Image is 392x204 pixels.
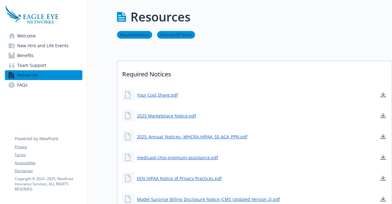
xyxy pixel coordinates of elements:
h1: Resources [130,8,190,26]
a: Model Surprise Billing Disclosure Notice (CMS Updated Version 2).pdf [137,196,280,202]
p: Copyright © 2024 - 2025 , Newfront Insurance Services, ALL RIGHTS RESERVED [15,176,82,192]
span: Team Support [17,60,46,70]
p: Required Notices [117,61,392,84]
a: New Hire and Life Events [5,41,82,51]
span: Welcome [17,31,36,41]
a: Disclaimer [15,168,82,174]
a: 2025_Annual_Notices--WHCRA-HIPAA_SE-ACA_PPN.pdf [137,133,247,140]
a: download document [379,112,387,119]
a: download document [379,195,387,203]
a: Team Support [5,60,82,70]
span: Benefits [17,51,34,60]
a: Privacy [15,144,82,150]
a: EEN HIPAA Notice of Privacy Practices.pdf [137,175,222,182]
span: Resources [17,70,38,80]
a: download document [379,91,387,98]
a: Your Cost Share.pdf [137,92,178,98]
a: download document [379,133,387,140]
a: 2025 Marketplace Notice.pdf [137,113,196,119]
a: Accessibility [15,160,82,166]
span: New Hire and Life Events [17,41,69,51]
a: FAQs [5,80,82,90]
a: Welcome [5,31,82,41]
a: medicaid-chip-premium-assistance.pdf [137,154,218,161]
span: FAQs [17,80,28,90]
a: Resources [5,70,82,80]
a: download document [379,175,387,182]
a: download document [379,154,387,161]
a: Required Notices [117,32,152,37]
a: Glossary Of Terms [157,32,195,37]
a: Terms [15,152,82,158]
a: Benefits [5,51,82,60]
